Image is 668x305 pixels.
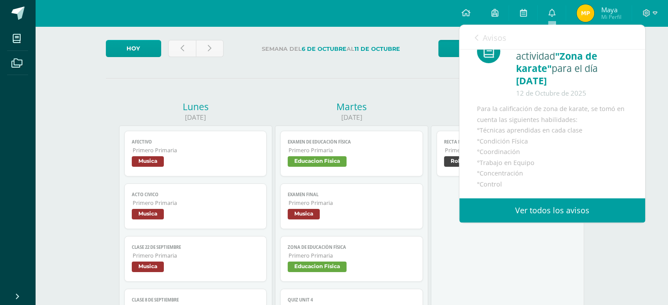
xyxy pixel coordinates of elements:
[302,46,347,52] strong: 6 de Octubre
[516,87,627,99] div: 12 de Octubre de 2025
[280,236,423,282] a: ZONA DE EDUCACIÓN FÍSICAPrimero PrimariaEducacion Física
[516,50,597,75] span: "Zona de karate"
[124,183,267,229] a: Acto civicoPrimero PrimariaMusica
[444,156,482,167] span: Robótica
[354,46,400,52] strong: 11 de Octubre
[431,100,584,113] div: Miércoles
[288,297,415,303] span: Quiz Unit 4
[133,147,260,154] span: Primero Primaria
[132,209,164,219] span: Musica
[444,139,572,145] span: Recta numérica y las fracciones con photom
[275,100,428,113] div: Martes
[124,236,267,282] a: Clase 22 de septiembrePrimero PrimariaMusica
[289,199,415,207] span: Primero Primaria
[289,147,415,154] span: Primero Primaria
[516,38,627,99] div: Tienes una nueva actividad para el día
[577,4,594,22] img: 44b7386e2150bafe6f75c9566b169429.png
[106,40,161,57] a: Hoy
[132,244,260,250] span: Clase 22 de septiembre
[288,262,347,272] span: Educacion Física
[280,183,423,229] a: Examen finalPrimero PrimariaMusica
[132,297,260,303] span: Clase 8 de septiembre
[459,198,645,222] a: Ver todos los avisos
[516,74,547,87] span: [DATE]
[289,252,415,259] span: Primero Primaria
[477,104,628,190] div: Para la calificación de zona de karate, se tomó en cuenta las siguientes habilidades: °Técnicas a...
[124,131,267,176] a: AfectivoPrimero PrimariaMusica
[431,113,584,122] div: [DATE]
[133,252,260,259] span: Primero Primaria
[132,192,260,197] span: Acto civico
[601,5,621,14] span: Maya
[132,139,260,145] span: Afectivo
[231,40,431,58] label: Semana del al
[437,131,579,176] a: Recta numérica y las fracciones con photomPrimero PrimariaRobótica
[133,199,260,207] span: Primero Primaria
[601,13,621,21] span: Mi Perfil
[119,113,272,122] div: [DATE]
[132,262,164,272] span: Musica
[288,209,320,219] span: Musica
[288,139,415,145] span: Examen de Educación Física
[288,192,415,197] span: Examen final
[483,32,506,43] span: Avisos
[275,113,428,122] div: [DATE]
[288,156,347,167] span: Educacion Física
[119,100,272,113] div: Lunes
[280,131,423,176] a: Examen de Educación FísicaPrimero PrimariaEducacion Física
[132,156,164,167] span: Musica
[438,40,518,57] a: Semana
[445,147,572,154] span: Primero Primaria
[288,244,415,250] span: ZONA DE EDUCACIÓN FÍSICA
